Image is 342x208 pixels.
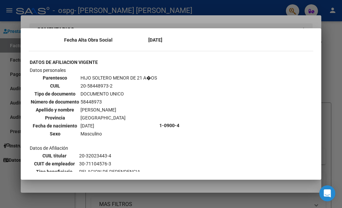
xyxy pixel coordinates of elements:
[159,123,179,128] b: 1-0900-4
[80,74,157,82] td: HIJO SOLTERO MENOR DE 21 A�OS
[79,160,141,167] td: 30-71104576-3
[30,106,79,113] th: Apellido y nombre
[80,130,157,137] td: Masculino
[30,82,79,90] th: CUIL
[79,152,141,159] td: 20-32023443-4
[80,114,157,121] td: [GEOGRAPHIC_DATA]
[30,74,79,82] th: Parentesco
[80,122,157,129] td: [DATE]
[319,185,335,201] div: Open Intercom Messenger
[148,37,162,43] b: [DATE]
[30,122,79,129] th: Fecha de nacimiento
[30,98,79,105] th: Número de documento
[80,82,157,90] td: 20-58448973-2
[29,67,158,184] td: Datos personales Datos de Afiliación
[80,90,157,98] td: DOCUMENTO UNICO
[30,160,78,167] th: CUIT de empleador
[30,114,79,121] th: Provincia
[30,168,78,175] th: Tipo beneficiario
[29,36,147,44] th: Fecha Alta Obra Social
[30,130,79,137] th: Sexo
[30,152,78,159] th: CUIL titular
[79,168,141,175] td: RELACION DE DEPENDENCIA
[80,106,157,113] td: [PERSON_NAME]
[80,98,157,105] td: 58448973
[30,60,98,65] b: DATOS DE AFILIACION VIGENTE
[30,90,79,98] th: Tipo de documento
